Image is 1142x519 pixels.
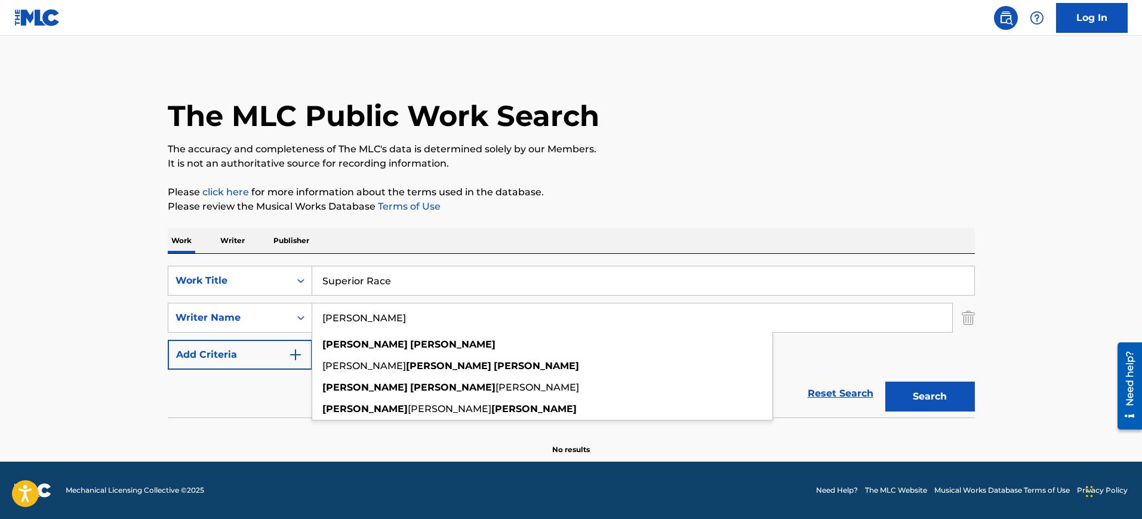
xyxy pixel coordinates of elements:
strong: [PERSON_NAME] [322,382,408,393]
p: The accuracy and completeness of The MLC's data is determined solely by our Members. [168,142,975,156]
div: Help [1025,6,1049,30]
strong: [PERSON_NAME] [410,339,495,350]
p: No results [552,430,590,455]
strong: [PERSON_NAME] [406,360,491,371]
iframe: Chat Widget [1082,462,1142,519]
p: Publisher [270,228,313,253]
form: Search Form [168,266,975,417]
iframe: Resource Center [1109,338,1142,434]
a: click here [202,186,249,198]
button: Search [885,382,975,411]
strong: [PERSON_NAME] [491,403,577,414]
a: Log In [1056,3,1128,33]
span: [PERSON_NAME] [322,360,406,371]
span: Mechanical Licensing Collective © 2025 [66,485,204,496]
p: Work [168,228,195,253]
a: Need Help? [816,485,858,496]
button: Add Criteria [168,340,312,370]
strong: [PERSON_NAME] [410,382,495,393]
img: MLC Logo [14,9,60,26]
a: The MLC Website [865,485,927,496]
a: Reset Search [802,380,879,407]
img: 9d2ae6d4665cec9f34b9.svg [288,348,303,362]
h1: The MLC Public Work Search [168,98,599,134]
p: It is not an authoritative source for recording information. [168,156,975,171]
p: Writer [217,228,248,253]
strong: [PERSON_NAME] [322,403,408,414]
a: Public Search [994,6,1018,30]
img: Delete Criterion [962,303,975,333]
a: Privacy Policy [1077,485,1128,496]
strong: [PERSON_NAME] [322,339,408,350]
div: Drag [1086,474,1093,509]
p: Please review the Musical Works Database [168,199,975,214]
p: Please for more information about the terms used in the database. [168,185,975,199]
div: Writer Name [176,311,283,325]
a: Terms of Use [375,201,441,212]
span: [PERSON_NAME] [495,382,579,393]
strong: [PERSON_NAME] [494,360,579,371]
img: logo [14,483,51,497]
img: help [1030,11,1044,25]
div: Work Title [176,274,283,288]
a: Musical Works Database Terms of Use [934,485,1070,496]
img: search [999,11,1013,25]
span: [PERSON_NAME] [408,403,491,414]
